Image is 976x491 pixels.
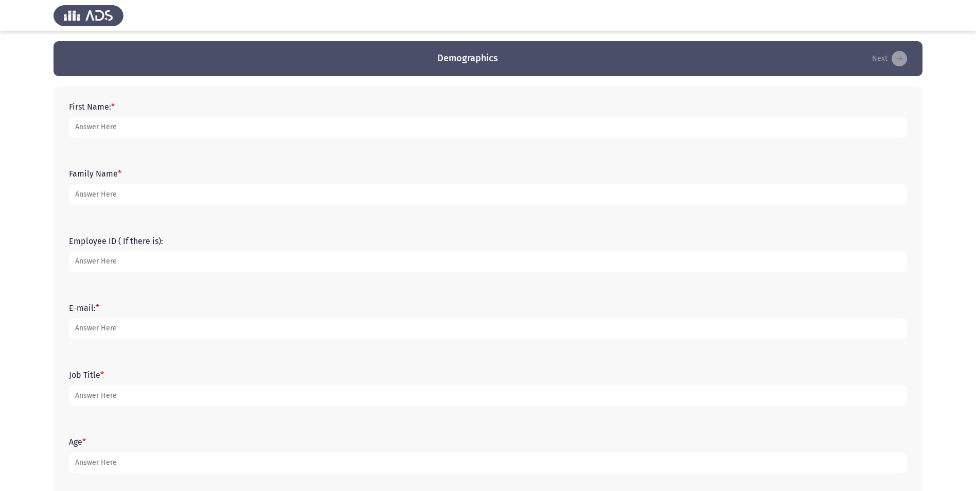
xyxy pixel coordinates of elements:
[69,437,86,447] label: Age
[69,117,907,138] input: add answer text
[69,318,907,339] input: add answer text
[437,52,498,65] h3: Demographics
[69,251,907,272] input: add answer text
[54,1,123,30] img: Assess Talent Management logo
[69,452,907,474] input: add answer text
[69,303,99,313] label: E-mail:
[69,169,121,179] label: Family Name
[69,184,907,205] input: add answer text
[69,236,163,246] label: Employee ID ( If there is):
[69,385,907,407] input: add answer text
[69,102,115,112] label: First Name:
[869,50,910,67] button: load next page
[69,370,104,380] label: Job Title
